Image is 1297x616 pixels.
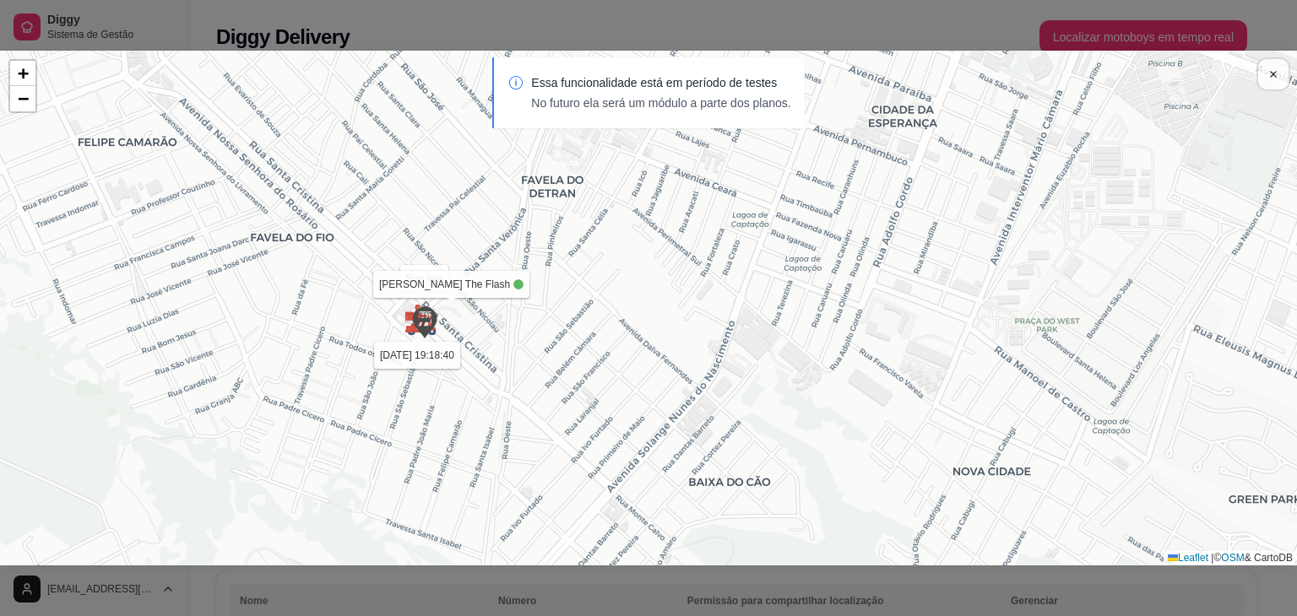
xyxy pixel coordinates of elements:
[1211,552,1213,564] span: |
[531,95,790,111] p: No futuro ela será um módulo a parte dos planos.
[531,74,790,91] p: Essa funcionalidade está em período de testes
[408,305,442,339] img: Marker
[1164,551,1297,565] div: © & CartoDB
[1168,552,1208,564] a: Leaflet
[404,303,437,337] img: Marker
